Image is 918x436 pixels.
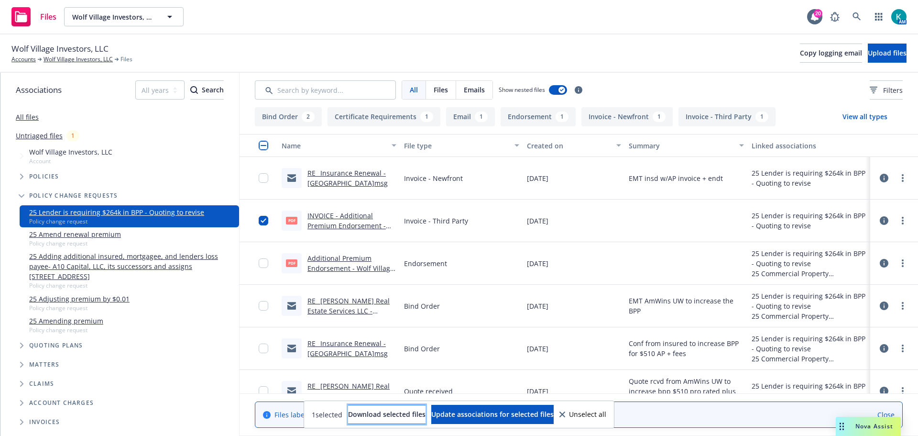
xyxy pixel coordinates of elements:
a: 25 Adding additional insured, mortgagee, and lenders loss payee- A10 Capital, LLC, its successors... [29,251,235,281]
span: Policy change request [29,326,103,334]
input: Toggle Row Selected [259,258,268,268]
a: 25 Amend renewal premium [29,229,121,239]
button: Unselect all [559,405,606,424]
input: Toggle Row Selected [259,301,268,311]
span: Account [29,157,112,165]
button: Created on [523,134,625,157]
a: 25 Amending premium [29,316,103,326]
span: Copy logging email [800,48,862,57]
span: Endorsement [404,258,447,268]
div: Summary [629,141,733,151]
button: Copy logging email [800,44,862,63]
span: Filters [870,85,903,95]
span: Bind Order [404,301,440,311]
span: Update associations for selected files [431,410,554,419]
div: 25 Lender is requiring $264k in BPP - Quoting to revise [752,334,866,354]
a: Close [877,410,895,420]
span: Emails [464,85,485,95]
button: Update associations for selected files [431,405,554,424]
span: Policy change request [29,217,204,225]
span: Files [40,13,56,21]
div: 25 Lender is requiring $264k in BPP - Quoting to revise [752,211,866,231]
div: Tree Example [0,145,239,432]
span: Filters [883,85,903,95]
a: Wolf Village Investors, LLC [44,55,113,64]
button: Name [278,134,400,157]
button: Filters [870,80,903,100]
a: more [897,172,908,184]
span: Upload files [868,48,907,57]
input: Toggle Row Selected [259,386,268,396]
div: File type [404,141,508,151]
a: more [897,343,908,354]
input: Toggle Row Selected [259,216,268,225]
input: Select all [259,141,268,150]
span: Invoices [29,419,60,425]
button: Download selected files [348,405,426,424]
div: 25 Commercial Property [752,311,866,321]
svg: Search [190,86,198,94]
button: SearchSearch [190,80,224,100]
button: View all types [827,107,903,126]
a: Accounts [11,55,36,64]
span: Files labeled as "Auto ID card" are hidden. [274,410,475,420]
span: Matters [29,362,59,368]
button: File type [400,134,523,157]
span: Account charges [29,400,94,406]
input: Toggle Row Selected [259,173,268,183]
div: 1 [653,112,666,122]
div: 25 Commercial Property [752,268,866,279]
button: Endorsement [501,107,576,126]
img: photo [891,9,907,24]
button: Summary [625,134,747,157]
button: Certificate Requirements [328,107,440,126]
div: 20 [814,9,822,18]
div: 1 [66,130,79,141]
span: Nova Assist [855,422,893,430]
span: Quote received [404,386,453,396]
a: RE_ [PERSON_NAME] Real Estate Services LLC - [GEOGRAPHIC_DATA] [PERSON_NAME].msg [307,296,390,335]
a: more [897,215,908,226]
a: Report a Bug [825,7,844,26]
button: Invoice - Newfront [581,107,673,126]
a: All files [16,112,39,122]
div: Search [190,81,224,99]
span: [DATE] [527,386,548,396]
span: Wolf Village Investors, LLC [11,43,109,55]
a: more [897,385,908,397]
span: pdf [286,217,297,224]
input: Toggle Row Selected [259,344,268,353]
button: Linked associations [748,134,870,157]
a: INVOICE - Additional Premium Endorsement - Wolf Village Investors, LLC (Lumen) 2025.pdf [307,211,391,250]
span: pdf [286,259,297,267]
span: [DATE] [527,173,548,183]
div: Name [282,141,386,151]
div: Drag to move [836,417,848,436]
a: more [897,257,908,269]
button: Bind Order [255,107,322,126]
span: Associations [16,84,62,96]
a: 25 Adjusting premium by $0.01 [29,294,130,304]
span: EMT AmWins UW to increase the BPP [629,296,743,316]
span: Quote rcvd from AmWins UW to increase bpp $510 pro rated plus applicable taxes and fees [629,376,743,406]
div: 1 [755,112,768,122]
button: Email [446,107,495,126]
a: Search [847,7,866,26]
a: 25 Lender is requiring $264k in BPP - Quoting to revise [29,207,204,217]
span: Download selected files [348,410,426,419]
span: 1 selected [312,410,342,420]
span: Show nested files [499,86,545,94]
div: Linked associations [752,141,866,151]
a: RE_ Insurance Renewal - [GEOGRAPHIC_DATA]msg [307,168,388,188]
span: Unselect all [569,411,606,418]
span: Invoice - Newfront [404,173,463,183]
a: Files [8,3,60,30]
div: 1 [420,112,433,122]
span: Policies [29,174,59,179]
button: Invoice - Third Party [678,107,776,126]
div: 2 [302,112,315,122]
span: Policy change requests [29,193,118,199]
button: Upload files [868,44,907,63]
a: RE_ [PERSON_NAME] Real Estate Services LLC - [GEOGRAPHIC_DATA] [PERSON_NAME].msg [307,381,390,421]
span: All [410,85,418,95]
